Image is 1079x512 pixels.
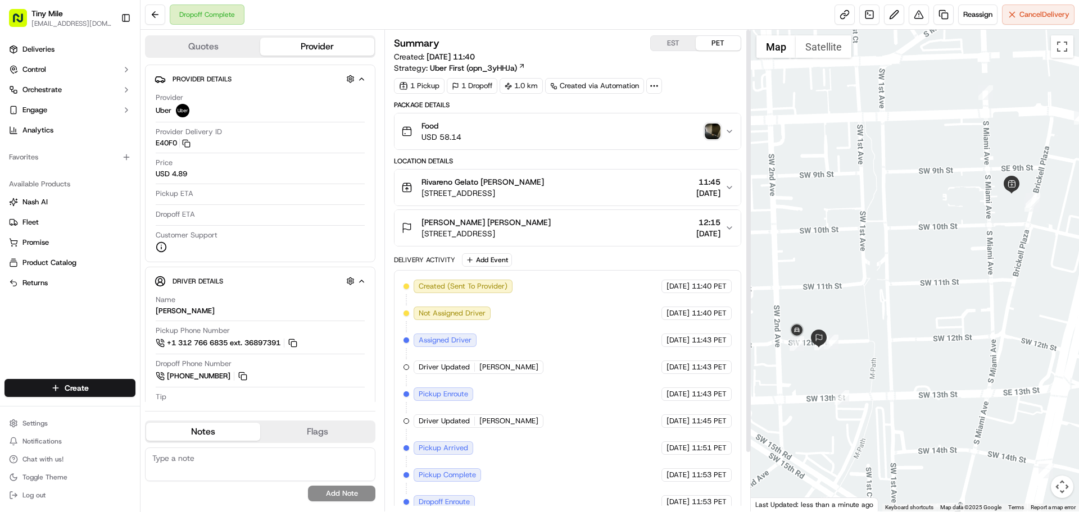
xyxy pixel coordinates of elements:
span: Dropoff ETA [156,209,195,220]
button: Settings [4,415,135,431]
button: FoodUSD 58.14photo_proof_of_delivery image [395,113,740,149]
a: Terms (opens in new tab) [1008,504,1024,510]
button: Reassign [958,4,998,25]
span: [DATE] [667,362,690,372]
div: 1 Pickup [394,78,445,94]
a: Product Catalog [9,258,131,268]
a: Fleet [9,217,131,227]
a: Open this area in Google Maps (opens a new window) [754,497,791,511]
span: Engage [22,105,47,115]
button: Create [4,379,135,397]
span: Promise [22,237,49,248]
span: [STREET_ADDRESS] [421,228,551,239]
button: [PHONE_NUMBER] [156,370,249,382]
img: uber-new-logo.jpeg [176,104,189,117]
span: Toggle Theme [22,473,67,482]
button: Tiny Mile[EMAIL_ADDRESS][DOMAIN_NAME] [4,4,116,31]
span: Pickup Arrived [419,443,468,453]
a: Promise [9,237,131,248]
button: Start new chat [191,111,205,124]
div: 8 [835,390,849,405]
div: 9 [824,335,838,349]
div: Last Updated: less than a minute ago [751,497,878,511]
div: 5 [1024,197,1039,212]
a: Uber First (opn_3yHHJa) [430,62,525,74]
span: +1 312 766 6835 ext. 36897391 [167,338,280,348]
span: 11:40 PET [692,308,727,318]
span: 11:53 PET [692,470,727,480]
span: Dropoff Phone Number [156,359,232,369]
span: Dropoff Enroute [419,497,470,507]
div: [PERSON_NAME] [156,306,215,316]
span: Pickup Enroute [419,389,468,399]
span: 11:51 PET [692,443,727,453]
span: [PERSON_NAME] [479,362,538,372]
span: Name [156,295,175,305]
span: 11:53 PET [692,497,727,507]
div: 1 [978,85,993,100]
button: Product Catalog [4,254,135,272]
button: EST [651,36,696,51]
button: [EMAIL_ADDRESS][DOMAIN_NAME] [31,19,112,28]
button: E40F0 [156,138,191,148]
span: Control [22,65,46,75]
div: We're available if you need us! [38,118,142,127]
div: 6 [1026,193,1040,208]
span: Customer Support [156,230,217,240]
span: Pickup Phone Number [156,326,230,336]
span: Uber First (opn_3yHHJa) [430,62,517,74]
span: Driver Details [173,277,223,286]
span: [DATE] [667,497,690,507]
span: 11:45 PET [692,416,727,426]
span: Product Catalog [22,258,76,268]
a: +1 312 766 6835 ext. 36897391 [156,337,299,349]
button: Returns [4,274,135,292]
span: Provider Delivery ID [156,127,222,137]
a: Created via Automation [545,78,644,94]
span: Cancel Delivery [1019,10,1069,20]
span: [STREET_ADDRESS] [421,188,544,199]
div: 4 [1039,464,1053,478]
span: 11:40 PET [692,281,727,291]
span: Nash AI [22,197,48,207]
h3: Summary [394,38,439,48]
span: Driver Updated [419,416,470,426]
span: 11:43 PET [692,335,727,345]
span: 11:43 PET [692,362,727,372]
span: 11:45 [696,176,720,188]
span: [DATE] [696,188,720,199]
span: USD 58.14 [421,131,461,143]
span: [PERSON_NAME] [479,416,538,426]
span: Tip [156,392,166,402]
button: Provider Details [155,70,366,88]
span: Pylon [112,190,136,199]
span: Chat with us! [22,455,64,464]
img: Nash [11,11,34,34]
span: [DATE] [667,335,690,345]
button: Rivareno Gelato [PERSON_NAME][STREET_ADDRESS]11:45[DATE] [395,170,740,205]
span: Fleet [22,217,39,227]
p: Welcome 👋 [11,45,205,63]
span: [PHONE_NUMBER] [167,371,230,381]
span: Provider [156,93,183,103]
button: Show street map [756,35,796,58]
button: Control [4,61,135,79]
span: [PERSON_NAME] [PERSON_NAME] [421,217,551,228]
span: [DATE] [667,470,690,480]
button: Log out [4,487,135,503]
div: 💻 [95,164,104,173]
span: 11:43 PET [692,389,727,399]
div: Location Details [394,157,741,166]
span: Uber [156,106,171,116]
span: Deliveries [22,44,55,54]
button: Tiny Mile [31,8,63,19]
a: 💻API Documentation [90,158,185,179]
img: photo_proof_of_delivery image [705,124,720,139]
span: Reassign [963,10,992,20]
span: [DATE] [667,443,690,453]
div: 1.0 km [500,78,543,94]
button: Flags [260,423,374,441]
